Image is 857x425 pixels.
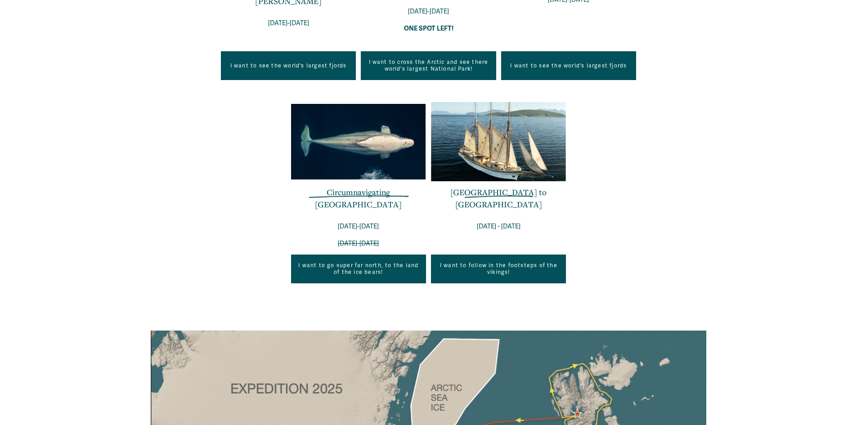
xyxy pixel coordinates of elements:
span: [DATE]-[DATE] [338,240,379,247]
p: [DATE]-[DATE] [291,221,426,233]
p: [DATE] - [DATE] [431,221,566,233]
strong: ONE SPOT LEFT! [404,24,453,32]
a: I want to cross the Arctic and see there world's largest National Park! [361,51,496,80]
p: [DATE]-[DATE] [221,18,356,29]
a: I want to see the world's largest fjords [501,51,636,80]
a: [GEOGRAPHIC_DATA] to [GEOGRAPHIC_DATA] [450,187,547,209]
a: Circumnavigating [GEOGRAPHIC_DATA] [315,187,402,209]
a: I want to follow in the footsteps of the vikings! [431,255,566,283]
a: I want to see the world's largest fjords [221,51,356,80]
p: [DATE]-[DATE] [361,6,496,18]
a: I want to go super far north, to the land of the ice bears! [291,255,426,283]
